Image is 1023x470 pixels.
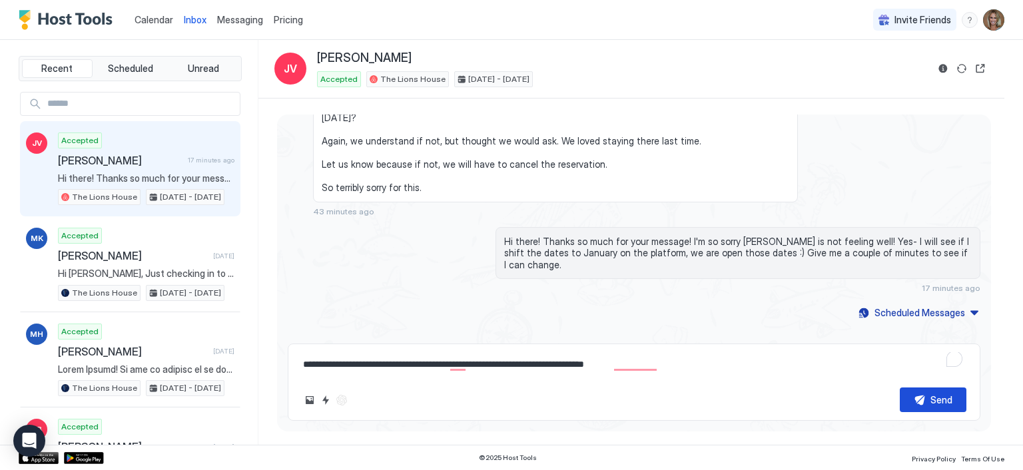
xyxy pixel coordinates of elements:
span: Hi [PERSON_NAME], My wife [PERSON_NAME] and I were scheduled to arrive [DATE] because my wife was... [322,42,789,194]
span: Hi there! Thanks so much for your message! I'm so sorry [PERSON_NAME] is not feeling well! Yes- I... [58,172,234,184]
span: Accepted [61,134,99,146]
a: Privacy Policy [912,451,956,465]
span: Terms Of Use [961,455,1004,463]
span: [DATE] - [DATE] [160,287,221,299]
span: Scheduled [108,63,153,75]
span: AB [31,423,42,435]
span: [DATE] [213,252,234,260]
div: Send [930,393,952,407]
span: © 2025 Host Tools [479,453,537,462]
span: Lorem Ipsumd! Si ame co adipisc el se doei temp! Incid utl et dolo mag aliquaen adm Veni Quisn :)... [58,363,234,375]
span: Messaging [217,14,263,25]
span: [PERSON_NAME] [58,249,208,262]
a: Calendar [135,13,173,27]
button: Upload image [302,392,318,408]
span: [DATE] - [DATE] [160,382,221,394]
span: Accepted [61,421,99,433]
span: [PERSON_NAME] [58,345,208,358]
span: Unread [188,63,219,75]
div: Scheduled Messages [874,306,965,320]
a: Terms Of Use [961,451,1004,465]
div: menu [962,12,978,28]
span: Accepted [61,326,99,338]
span: Calendar [135,14,173,25]
input: Input Field [42,93,240,115]
span: [PERSON_NAME] [317,51,412,66]
span: 17 minutes ago [922,283,980,293]
button: Scheduled Messages [856,304,980,322]
div: User profile [983,9,1004,31]
span: MH [30,328,43,340]
span: The Lions House [72,191,137,203]
button: Unread [168,59,238,78]
div: tab-group [19,56,242,81]
a: Messaging [217,13,263,27]
span: Accepted [320,73,358,85]
button: Send [900,387,966,412]
button: Quick reply [318,392,334,408]
button: Scheduled [95,59,166,78]
a: Host Tools Logo [19,10,119,30]
span: [DATE] - [DATE] [468,73,529,85]
span: [DATE] [213,347,234,355]
div: Open Intercom Messenger [13,425,45,457]
span: [PERSON_NAME] [58,440,208,453]
button: Open reservation [972,61,988,77]
span: Pricing [274,14,303,26]
span: Privacy Policy [912,455,956,463]
span: Accepted [61,230,99,242]
span: Inbox [184,14,206,25]
button: Sync reservation [954,61,970,77]
span: Hi there! Thanks so much for your message! I'm so sorry [PERSON_NAME] is not feeling well! Yes- I... [504,236,972,271]
span: [PERSON_NAME] [58,154,182,167]
button: Recent [22,59,93,78]
span: The Lions House [72,287,137,299]
textarea: To enrich screen reader interactions, please activate Accessibility in Grammarly extension settings [302,352,966,377]
span: 17 minutes ago [188,156,234,164]
span: Recent [41,63,73,75]
span: The Lions House [72,382,137,394]
button: Reservation information [935,61,951,77]
a: App Store [19,452,59,464]
span: 43 minutes ago [313,206,374,216]
span: MK [31,232,43,244]
a: Google Play Store [64,452,104,464]
span: JV [284,61,297,77]
span: Invite Friends [894,14,951,26]
span: [DATE] [213,443,234,451]
a: Inbox [184,13,206,27]
span: JV [32,137,42,149]
span: The Lions House [380,73,446,85]
span: [DATE] - [DATE] [160,191,221,203]
span: Hi [PERSON_NAME], Just checking in to make sure your stay is off to a good start. Let me know if ... [58,268,234,280]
